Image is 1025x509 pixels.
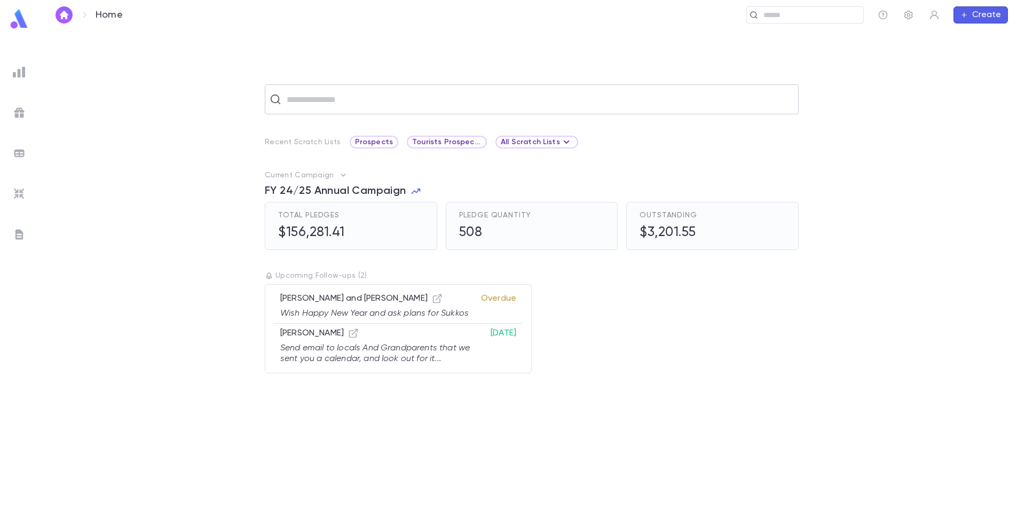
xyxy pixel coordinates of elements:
[265,171,334,179] p: Current Campaign
[13,66,26,79] img: reports_grey.c525e4749d1bce6a11f5fe2a8de1b229.svg
[408,138,486,146] span: Tourists Prospects and VIP
[9,9,30,29] img: logo
[459,211,532,220] span: Pledge Quantity
[13,106,26,119] img: campaigns_grey.99e729a5f7ee94e3726e6486bddda8f1.svg
[640,225,696,241] h5: $3,201.55
[491,328,516,364] p: [DATE]
[459,225,483,241] h5: 508
[280,328,484,339] p: [PERSON_NAME]
[13,228,26,241] img: letters_grey.7941b92b52307dd3b8a917253454ce1c.svg
[96,9,123,21] p: Home
[351,138,397,146] span: Prospects
[640,211,697,220] span: Outstanding
[481,293,516,319] p: Overdue
[280,343,484,364] p: Send email to locals And Grandparents that we sent you a calendar, and look out for it...
[13,187,26,200] img: imports_grey.530a8a0e642e233f2baf0ef88e8c9fcb.svg
[953,6,1008,24] button: Create
[265,138,341,146] p: Recent Scratch Lists
[350,136,398,148] div: Prospects
[278,225,345,241] h5: $156,281.41
[407,136,487,148] div: Tourists Prospects and VIP
[265,185,406,198] span: FY 24/25 Annual Campaign
[501,136,573,148] div: All Scratch Lists
[58,11,70,19] img: home_white.a664292cf8c1dea59945f0da9f25487c.svg
[278,211,340,220] span: Total Pledges
[265,271,799,280] p: Upcoming Follow-ups ( 2 )
[280,308,469,319] p: Wish Happy New Year and ask plans for Sukkos
[13,147,26,160] img: batches_grey.339ca447c9d9533ef1741baa751efc33.svg
[280,293,469,304] p: [PERSON_NAME] and [PERSON_NAME]
[495,136,578,148] div: All Scratch Lists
